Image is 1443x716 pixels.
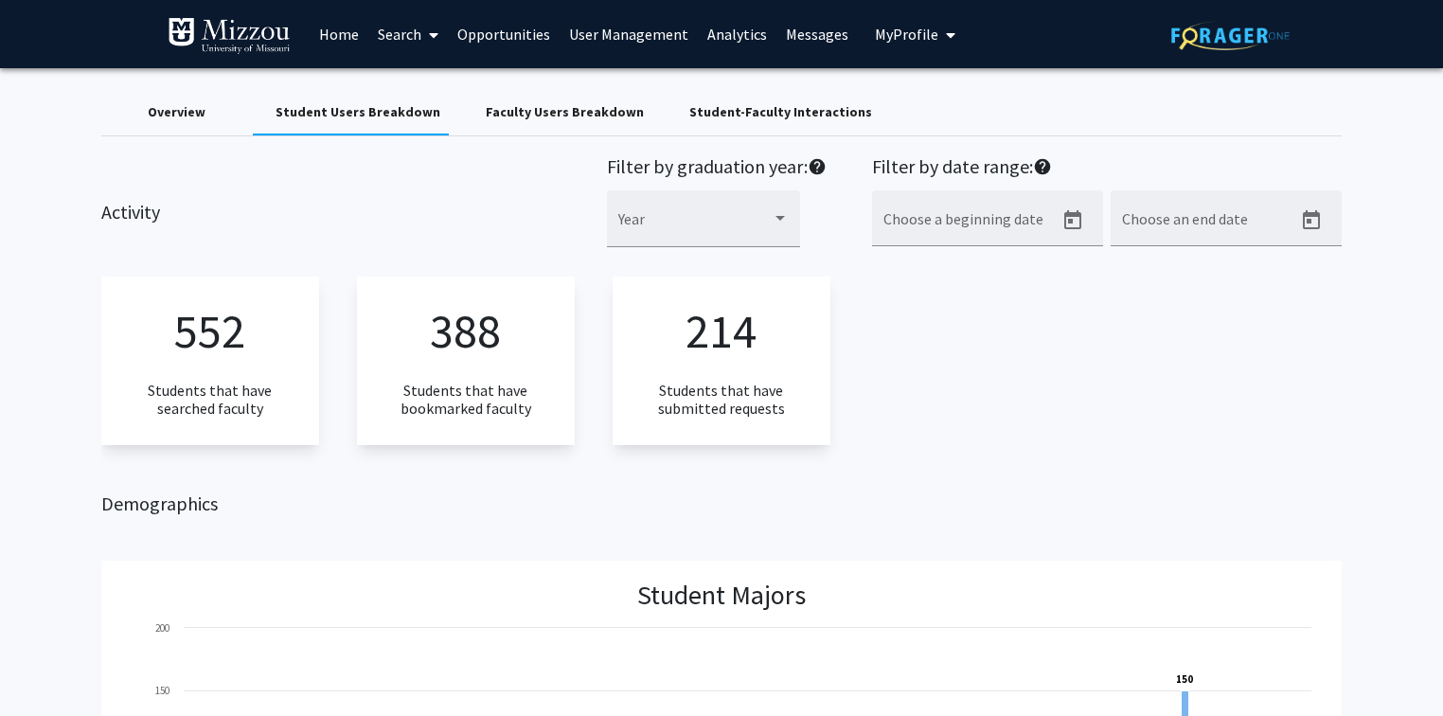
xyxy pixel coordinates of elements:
[808,155,827,178] mat-icon: help
[1033,155,1052,178] mat-icon: help
[689,102,872,122] div: Student-Faculty Interactions
[776,1,858,67] a: Messages
[607,155,827,183] h2: Filter by graduation year:
[643,382,800,418] h3: Students that have submitted requests
[875,25,938,44] span: My Profile
[637,580,806,612] h3: Student Majors
[486,102,644,122] div: Faculty Users Breakdown
[686,295,757,367] p: 214
[174,295,245,367] p: 552
[101,277,319,444] app-numeric-analytics: Students that have searched faculty
[448,1,560,67] a: Opportunities
[560,1,698,67] a: User Management
[430,295,501,367] p: 388
[148,102,205,122] div: Overview
[387,382,544,418] h3: Students that have bookmarked faculty
[168,17,291,55] img: University of Missouri Logo
[1176,672,1193,686] text: 150
[698,1,776,67] a: Analytics
[132,382,289,418] h3: Students that have searched faculty
[101,155,160,224] h2: Activity
[276,102,440,122] div: Student Users Breakdown
[14,631,80,702] iframe: Chat
[1292,202,1330,240] button: Open calendar
[872,155,1342,183] h2: Filter by date range:
[1054,202,1092,240] button: Open calendar
[101,492,1343,515] h2: Demographics
[357,277,575,444] app-numeric-analytics: Students that have bookmarked faculty
[155,684,169,697] text: 150
[1171,21,1290,50] img: ForagerOne Logo
[368,1,448,67] a: Search
[155,621,169,635] text: 200
[310,1,368,67] a: Home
